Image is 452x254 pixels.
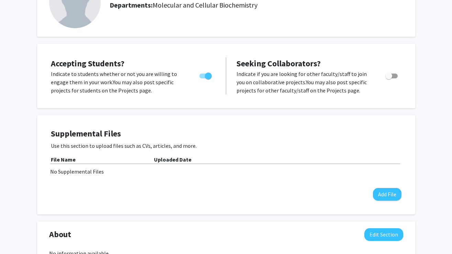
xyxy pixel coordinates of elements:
b: File Name [51,156,76,163]
iframe: Chat [5,223,29,249]
h2: Departments: [104,1,408,9]
p: Indicate to students whether or not you are willing to engage them in your work. You may also pos... [51,70,186,95]
h4: Supplemental Files [51,129,401,139]
button: Add File [373,188,401,201]
span: Accepting Students? [51,58,124,69]
span: Seeking Collaborators? [236,58,321,69]
button: Edit About [364,228,403,241]
span: Molecular and Cellular Biochemistry [153,1,257,9]
b: Uploaded Date [154,156,191,163]
span: About [49,228,71,241]
p: Use this section to upload files such as CVs, articles, and more. [51,142,401,150]
div: Toggle [197,70,216,80]
div: Toggle [383,70,401,80]
div: No Supplemental Files [50,167,402,176]
p: Indicate if you are looking for other faculty/staff to join you on collaborative projects. You ma... [236,70,372,95]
